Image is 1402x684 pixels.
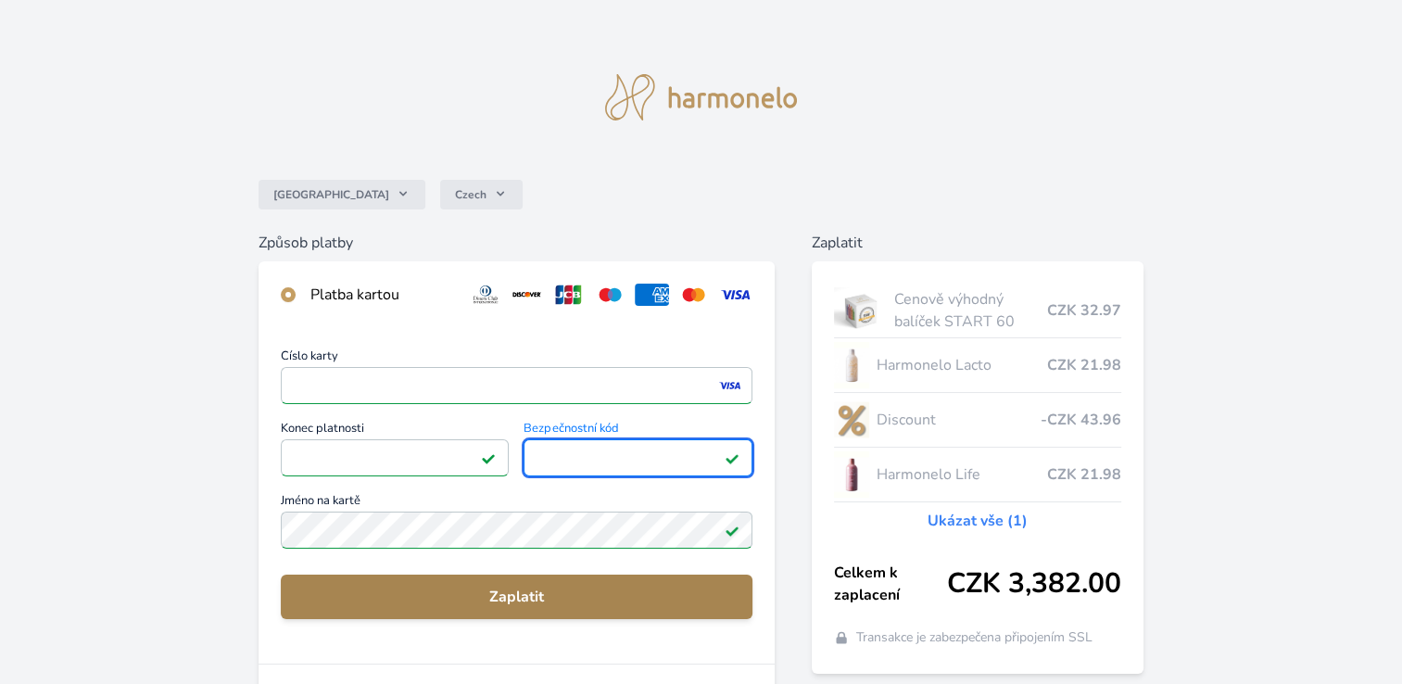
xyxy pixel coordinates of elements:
img: diners.svg [469,284,503,306]
span: -CZK 43.96 [1041,409,1121,431]
span: Harmonelo Life [877,463,1047,486]
img: visa.svg [718,284,752,306]
img: Platné pole [725,523,739,538]
button: Zaplatit [281,575,752,619]
iframe: Iframe pro datum vypršení platnosti [289,445,501,471]
iframe: Iframe pro bezpečnostní kód [532,445,744,471]
button: [GEOGRAPHIC_DATA] [259,180,425,209]
img: maestro.svg [593,284,627,306]
span: Discount [877,409,1041,431]
span: Transakce je zabezpečena připojením SSL [856,628,1093,647]
span: CZK 21.98 [1047,463,1121,486]
span: Celkem k zaplacení [834,562,947,606]
img: amex.svg [635,284,669,306]
span: CZK 21.98 [1047,354,1121,376]
img: logo.svg [605,74,798,120]
span: [GEOGRAPHIC_DATA] [273,187,389,202]
span: Bezpečnostní kód [524,423,752,439]
img: discover.svg [510,284,544,306]
span: Jméno na kartě [281,495,752,512]
iframe: Iframe pro číslo karty [289,373,744,399]
span: Zaplatit [296,586,738,608]
img: Platné pole [725,450,739,465]
img: Platné pole [481,450,496,465]
div: Platba kartou [310,284,454,306]
img: visa [717,377,742,394]
img: jcb.svg [551,284,586,306]
img: start.jpg [834,287,887,334]
img: discount-lo.png [834,397,869,443]
span: CZK 3,382.00 [947,567,1121,601]
span: Czech [455,187,486,202]
a: Ukázat vše (1) [928,510,1028,532]
h6: Zaplatit [812,232,1143,254]
span: Číslo karty [281,350,752,367]
span: CZK 32.97 [1047,299,1121,322]
img: CLEAN_LIFE_se_stinem_x-lo.jpg [834,451,869,498]
span: Konec platnosti [281,423,510,439]
img: mc.svg [676,284,711,306]
h6: Způsob platby [259,232,775,254]
img: CLEAN_LACTO_se_stinem_x-hi-lo.jpg [834,342,869,388]
input: Jméno na kartěPlatné pole [281,512,752,549]
span: Harmonelo Lacto [877,354,1047,376]
span: Cenově výhodný balíček START 60 [894,288,1047,333]
button: Czech [440,180,523,209]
